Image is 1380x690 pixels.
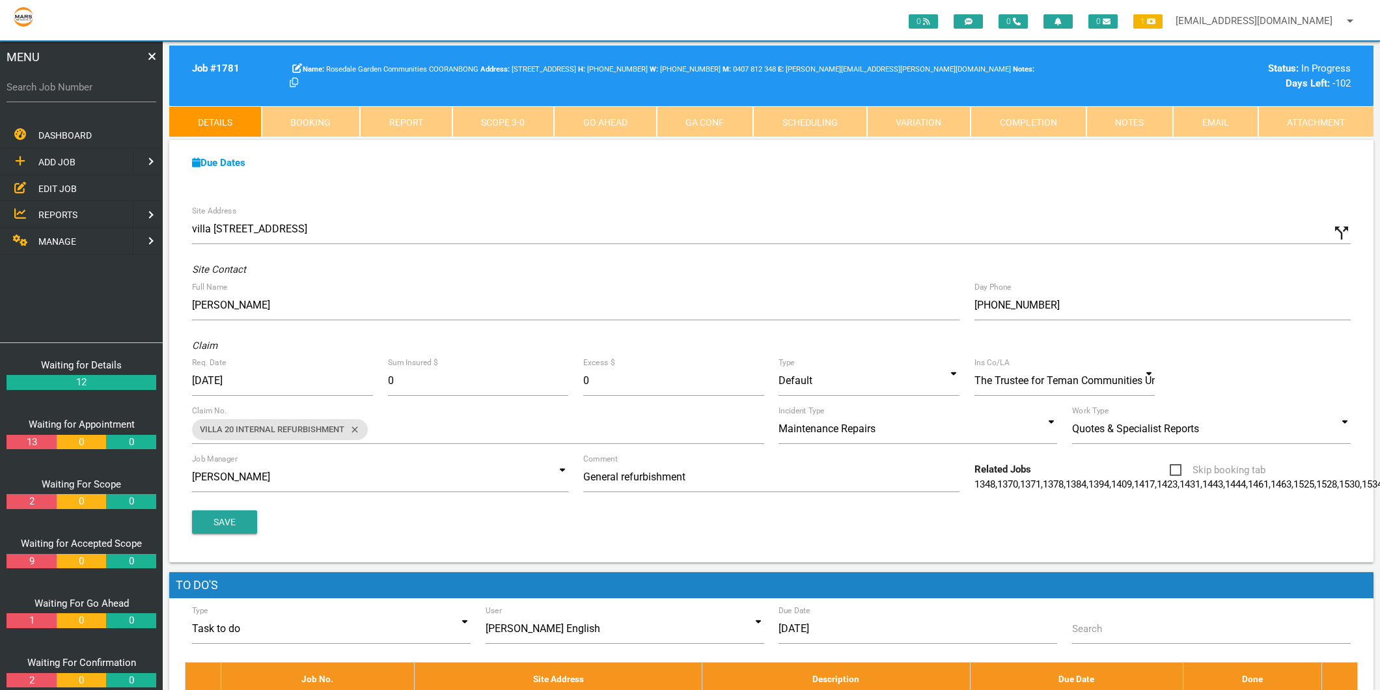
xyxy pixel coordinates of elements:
[1268,62,1299,74] b: Status:
[997,478,1018,490] a: 1370
[1072,405,1109,417] label: Work Type
[192,453,238,465] label: Job Manager
[1170,462,1265,478] span: Skip booking tab
[42,478,121,490] a: Waiting For Scope
[7,494,56,509] a: 2
[583,357,614,368] label: Excess $
[779,357,795,368] label: Type
[7,80,156,95] label: Search Job Number
[1332,223,1351,243] i: Click to show custom address field
[57,554,106,569] a: 0
[1086,106,1174,137] a: Notes
[1286,77,1330,89] b: Days Left:
[1248,478,1269,490] a: 1461
[1271,478,1291,490] a: 1463
[578,65,585,74] b: H:
[27,657,136,669] a: Waiting For Confirmation
[303,65,324,74] b: Name:
[779,605,810,616] label: Due Date
[1013,65,1034,74] b: Notes:
[974,281,1012,293] label: Day Phone
[192,205,236,217] label: Site Address
[1072,622,1102,637] label: Search
[57,494,106,509] a: 0
[192,357,226,368] label: Req. Date
[13,7,34,27] img: s3file
[360,106,452,137] a: Report
[452,106,555,137] a: Scope 3-0
[480,65,510,74] b: Address:
[778,65,784,74] b: E:
[192,157,245,169] a: Due Dates
[57,673,106,688] a: 0
[971,106,1086,137] a: Completion
[192,510,257,534] button: Save
[1088,478,1109,490] a: 1394
[169,106,262,137] a: Details
[974,357,1010,368] label: Ins Co/LA
[1180,478,1200,490] a: 1431
[554,106,657,137] a: Go Ahead
[192,419,368,440] div: VILLA 20 INTERNAL REFURBISHMENT
[1133,14,1163,29] span: 1
[38,157,76,167] span: ADD JOB
[1316,478,1337,490] a: 1528
[1066,478,1086,490] a: 1384
[974,478,995,490] a: 1348
[1111,478,1132,490] a: 1409
[7,673,56,688] a: 2
[999,14,1028,29] span: 0
[1088,14,1118,29] span: 0
[583,453,618,465] label: Comment
[106,494,156,509] a: 0
[7,375,156,390] a: 12
[779,405,824,417] label: Incident Type
[41,359,122,371] a: Waiting for Details
[34,598,129,609] a: Waiting For Go Ahead
[974,463,1031,475] b: Related Jobs
[262,106,361,137] a: Booking
[38,210,77,220] span: REPORTS
[650,65,658,74] b: W:
[967,462,1162,491] div: , , , , , , , , , , , , , , , , , , , , , , , , , , , , , , , , , , ,
[778,65,1011,74] span: [PERSON_NAME][EMAIL_ADDRESS][PERSON_NAME][DOMAIN_NAME]
[192,62,240,74] b: Job # 1781
[303,65,478,74] span: Rosedale Garden Communities COORANBONG
[867,106,971,137] a: Variation
[1043,478,1064,490] a: 1378
[723,65,731,74] b: M:
[1293,478,1314,490] a: 1525
[7,554,56,569] a: 9
[1072,61,1351,90] div: In Progress -102
[38,183,77,193] span: EDIT JOB
[192,405,227,417] label: Claim No.
[753,106,867,137] a: Scheduling
[1020,478,1041,490] a: 1371
[344,419,360,440] i: close
[7,435,56,450] a: 13
[57,435,106,450] a: 0
[486,605,502,616] label: User
[106,435,156,450] a: 0
[578,65,648,74] span: Home phone
[7,48,40,66] span: MENU
[192,605,208,616] label: Type
[192,264,246,275] i: Site Contact
[106,613,156,628] a: 0
[192,281,227,293] label: Full Name
[723,65,776,74] span: Jamie
[192,340,217,352] i: Claim
[169,572,1373,598] h1: To Do's
[1339,478,1360,490] a: 1530
[1134,478,1155,490] a: 1417
[657,106,754,137] a: GA Conf
[1157,478,1178,490] a: 1423
[29,419,135,430] a: Waiting for Appointment
[106,554,156,569] a: 0
[7,613,56,628] a: 1
[480,65,576,74] span: [STREET_ADDRESS]
[650,65,721,74] span: [PHONE_NUMBER]
[388,357,437,368] label: Sum Insured $
[909,14,938,29] span: 0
